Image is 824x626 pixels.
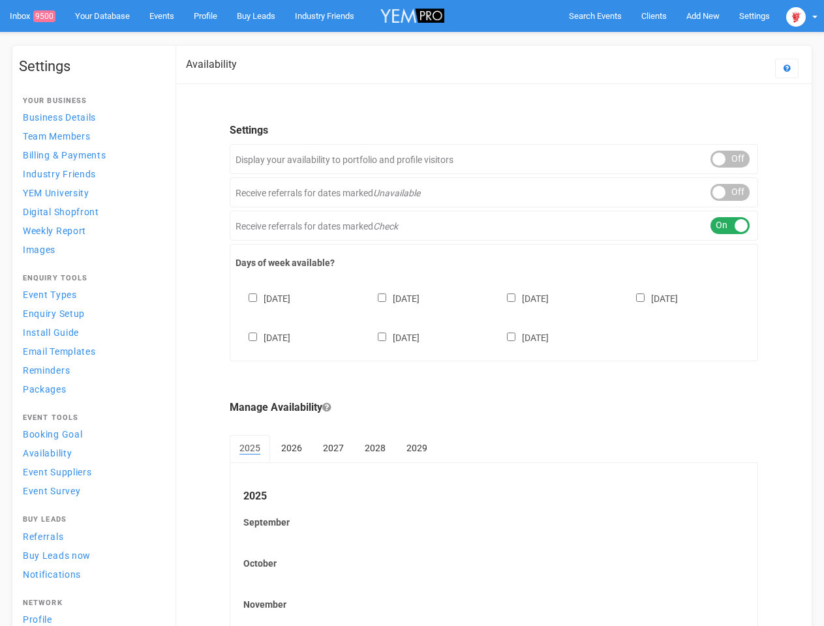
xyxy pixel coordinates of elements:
label: [DATE] [365,291,420,305]
span: Email Templates [23,346,96,357]
input: [DATE] [249,333,257,341]
a: Enquiry Setup [19,305,162,322]
span: Enquiry Setup [23,308,85,319]
span: Team Members [23,131,90,142]
a: Images [19,241,162,258]
h4: Buy Leads [23,516,159,524]
input: [DATE] [378,293,386,302]
a: Event Types [19,286,162,303]
label: [DATE] [494,330,549,344]
label: [DATE] [365,330,420,344]
a: Event Survey [19,482,162,499]
a: 2027 [313,435,354,461]
a: Team Members [19,127,162,145]
span: Install Guide [23,327,79,338]
a: Booking Goal [19,425,162,443]
a: Event Suppliers [19,463,162,481]
span: Images [23,245,55,255]
div: Receive referrals for dates marked [230,211,758,241]
em: Unavailable [373,188,420,198]
span: Reminders [23,365,70,376]
span: Add New [686,11,720,21]
a: Reminders [19,361,162,379]
span: Search Events [569,11,622,21]
label: [DATE] [236,291,290,305]
span: Event Suppliers [23,467,92,477]
h4: Your Business [23,97,159,105]
span: Billing & Payments [23,150,106,160]
a: 2029 [397,435,437,461]
span: Event Types [23,290,77,300]
h1: Settings [19,59,162,74]
legend: Settings [230,123,758,138]
label: [DATE] [494,291,549,305]
div: Receive referrals for dates marked [230,177,758,207]
span: Packages [23,384,67,395]
label: September [243,516,744,529]
a: Email Templates [19,342,162,360]
a: Billing & Payments [19,146,162,164]
span: Notifications [23,569,81,580]
h2: Availability [186,59,237,70]
a: Weekly Report [19,222,162,239]
legend: Manage Availability [230,400,758,415]
span: Weekly Report [23,226,86,236]
img: open-uri20250107-2-1pbi2ie [786,7,806,27]
input: [DATE] [507,293,515,302]
input: [DATE] [636,293,645,302]
div: Display your availability to portfolio and profile visitors [230,144,758,174]
input: [DATE] [249,293,257,302]
a: Industry Friends [19,165,162,183]
label: [DATE] [236,330,290,344]
span: YEM University [23,188,89,198]
h4: Network [23,599,159,607]
span: Business Details [23,112,96,123]
a: Install Guide [19,323,162,341]
h4: Enquiry Tools [23,275,159,282]
input: [DATE] [378,333,386,341]
a: Availability [19,444,162,462]
span: Event Survey [23,486,80,496]
legend: 2025 [243,489,744,504]
label: November [243,598,744,611]
span: Digital Shopfront [23,207,99,217]
input: [DATE] [507,333,515,341]
a: 2026 [271,435,312,461]
a: Buy Leads now [19,546,162,564]
a: YEM University [19,184,162,201]
h4: Event Tools [23,414,159,422]
span: Clients [641,11,667,21]
a: Notifications [19,565,162,583]
a: Referrals [19,528,162,545]
a: Digital Shopfront [19,203,162,220]
span: Availability [23,448,72,458]
a: 2025 [230,435,270,462]
a: Business Details [19,108,162,126]
a: Packages [19,380,162,398]
span: Booking Goal [23,429,82,440]
span: 9500 [33,10,55,22]
label: [DATE] [623,291,678,305]
label: Days of week available? [236,256,752,269]
a: 2028 [355,435,395,461]
label: October [243,557,744,570]
em: Check [373,221,398,231]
